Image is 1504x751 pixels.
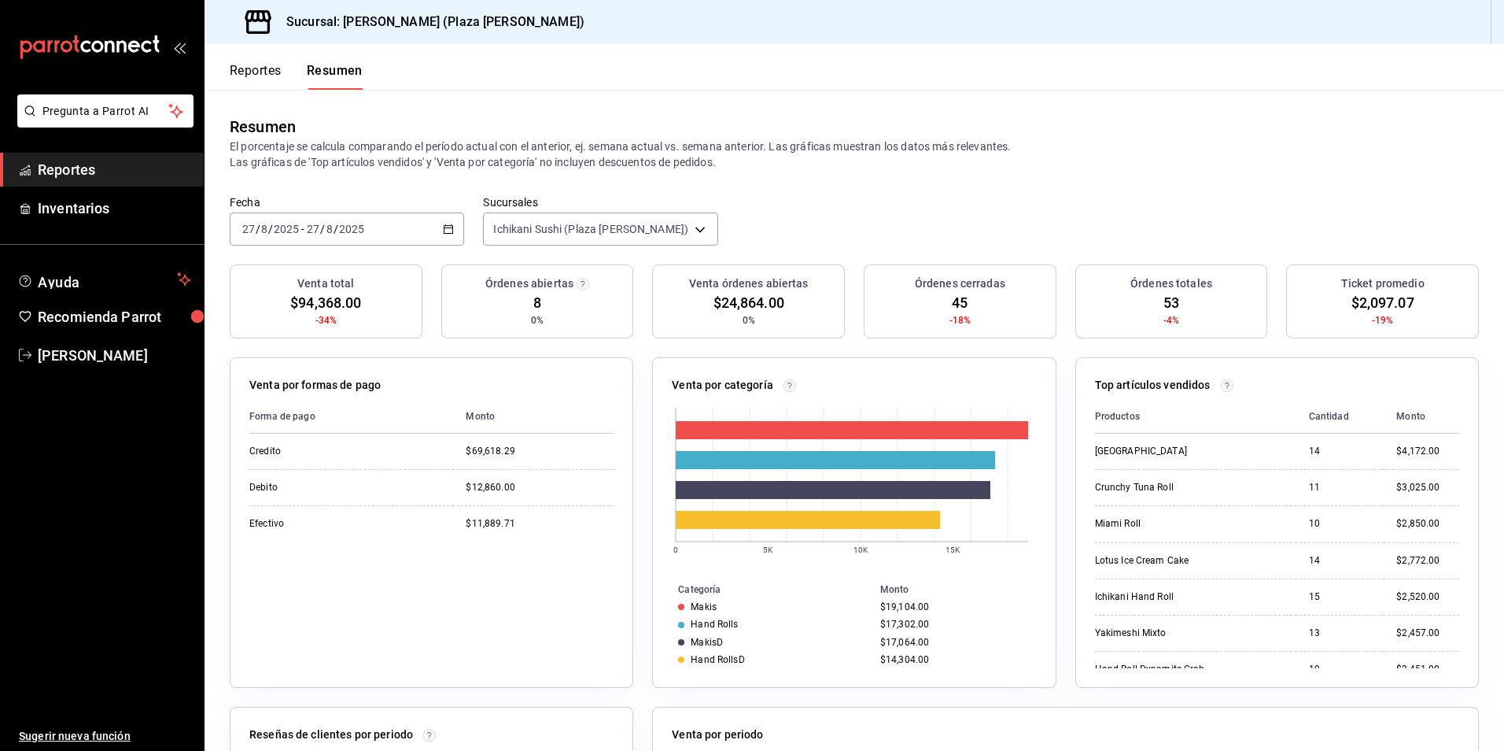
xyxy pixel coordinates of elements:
div: 11 [1309,481,1372,494]
div: Credito [249,445,407,458]
span: 45 [952,292,968,313]
p: Reseñas de clientes por periodo [249,727,413,743]
h3: Órdenes abiertas [485,276,573,292]
div: $2,451.00 [1396,663,1459,676]
h3: Órdenes totales [1130,276,1212,292]
div: $69,618.29 [466,445,614,458]
span: Recomienda Parrot [38,306,191,327]
div: 14 [1309,554,1372,568]
text: 0 [673,546,678,554]
button: Pregunta a Parrot AI [17,94,194,128]
div: Lotus Ice Cream Cake [1095,554,1252,568]
div: $3,025.00 [1396,481,1459,494]
span: -34% [315,313,337,327]
input: -- [260,223,268,235]
span: $2,097.07 [1351,292,1414,313]
span: 8 [533,292,541,313]
label: Fecha [230,197,464,208]
input: ---- [273,223,300,235]
div: Efectivo [249,517,407,531]
input: -- [326,223,334,235]
div: Crunchy Tuna Roll [1095,481,1252,494]
div: Debito [249,481,407,494]
div: $12,860.00 [466,481,614,494]
button: open_drawer_menu [173,41,186,54]
span: Reportes [38,159,191,180]
div: $17,302.00 [880,619,1030,630]
input: -- [241,223,256,235]
div: $2,772.00 [1396,554,1459,568]
th: Cantidad [1296,400,1384,434]
span: / [268,223,273,235]
div: 19 [1309,663,1372,676]
div: $11,889.71 [466,517,614,531]
p: Top artículos vendidos [1095,377,1211,394]
div: $4,172.00 [1396,445,1459,458]
text: 10K [853,546,868,554]
span: Ichikani Sushi (Plaza [PERSON_NAME]) [493,221,688,237]
div: $17,064.00 [880,637,1030,648]
div: 14 [1309,445,1372,458]
div: Makis [691,601,717,612]
th: Categoría [653,581,874,598]
div: $2,850.00 [1396,517,1459,531]
button: Reportes [230,63,282,90]
div: [GEOGRAPHIC_DATA] [1095,445,1252,458]
span: Ayuda [38,270,171,289]
h3: Sucursal: [PERSON_NAME] (Plaza [PERSON_NAME]) [274,13,584,31]
span: -19% [1372,313,1394,327]
a: Pregunta a Parrot AI [11,114,194,131]
span: -4% [1163,313,1179,327]
p: Venta por categoría [672,377,773,394]
text: 15K [946,546,960,554]
div: $14,304.00 [880,654,1030,665]
text: 5K [763,546,773,554]
div: navigation tabs [230,63,363,90]
div: 13 [1309,627,1372,640]
span: $94,368.00 [290,292,361,313]
span: / [334,223,338,235]
label: Sucursales [483,197,717,208]
div: Miami Roll [1095,517,1252,531]
h3: Órdenes cerradas [915,276,1005,292]
span: - [301,223,304,235]
div: $2,520.00 [1396,590,1459,604]
div: 10 [1309,517,1372,531]
div: $19,104.00 [880,601,1030,612]
span: / [320,223,325,235]
th: Forma de pago [249,400,453,434]
div: $2,457.00 [1396,627,1459,640]
input: -- [306,223,320,235]
h3: Ticket promedio [1341,276,1425,292]
th: Monto [874,581,1056,598]
div: Hand RollsD [691,654,744,665]
span: / [256,223,260,235]
span: [PERSON_NAME] [38,345,191,366]
th: Monto [453,400,614,434]
p: El porcentaje se calcula comparando el período actual con el anterior, ej. semana actual vs. sema... [230,139,1479,170]
span: 0% [743,313,755,327]
span: -18% [949,313,971,327]
span: Sugerir nueva función [19,728,191,745]
div: 15 [1309,590,1372,604]
div: Hand Rolls [691,619,738,630]
div: MakisD [691,637,723,648]
p: Venta por periodo [672,727,763,743]
h3: Venta total [297,276,354,292]
span: Pregunta a Parrot AI [42,103,169,120]
input: ---- [338,223,365,235]
div: Hand Roll Dynamite Crab [1095,663,1252,676]
div: Yakimeshi Mixto [1095,627,1252,640]
h3: Venta órdenes abiertas [689,276,809,292]
th: Productos [1095,400,1296,434]
span: 0% [531,313,544,327]
p: Venta por formas de pago [249,377,381,394]
div: Ichikani Hand Roll [1095,590,1252,604]
span: 53 [1163,292,1179,313]
span: Inventarios [38,198,191,219]
th: Monto [1384,400,1459,434]
button: Resumen [307,63,363,90]
div: Resumen [230,115,296,139]
span: $24,864.00 [713,292,784,313]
